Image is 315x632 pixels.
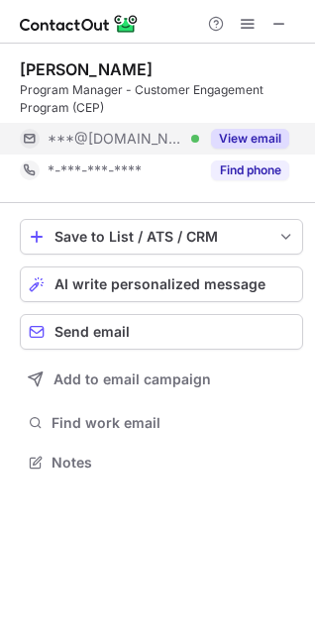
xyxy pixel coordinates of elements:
[54,324,130,340] span: Send email
[20,314,303,350] button: Send email
[48,130,184,148] span: ***@[DOMAIN_NAME]
[20,59,153,79] div: [PERSON_NAME]
[52,414,295,432] span: Find work email
[20,266,303,302] button: AI write personalized message
[52,454,295,472] span: Notes
[20,81,303,117] div: Program Manager - Customer Engagement Program (CEP)
[54,229,268,245] div: Save to List / ATS / CRM
[211,160,289,180] button: Reveal Button
[20,12,139,36] img: ContactOut v5.3.10
[20,362,303,397] button: Add to email campaign
[53,371,211,387] span: Add to email campaign
[54,276,265,292] span: AI write personalized message
[20,409,303,437] button: Find work email
[20,219,303,255] button: save-profile-one-click
[211,129,289,149] button: Reveal Button
[20,449,303,476] button: Notes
